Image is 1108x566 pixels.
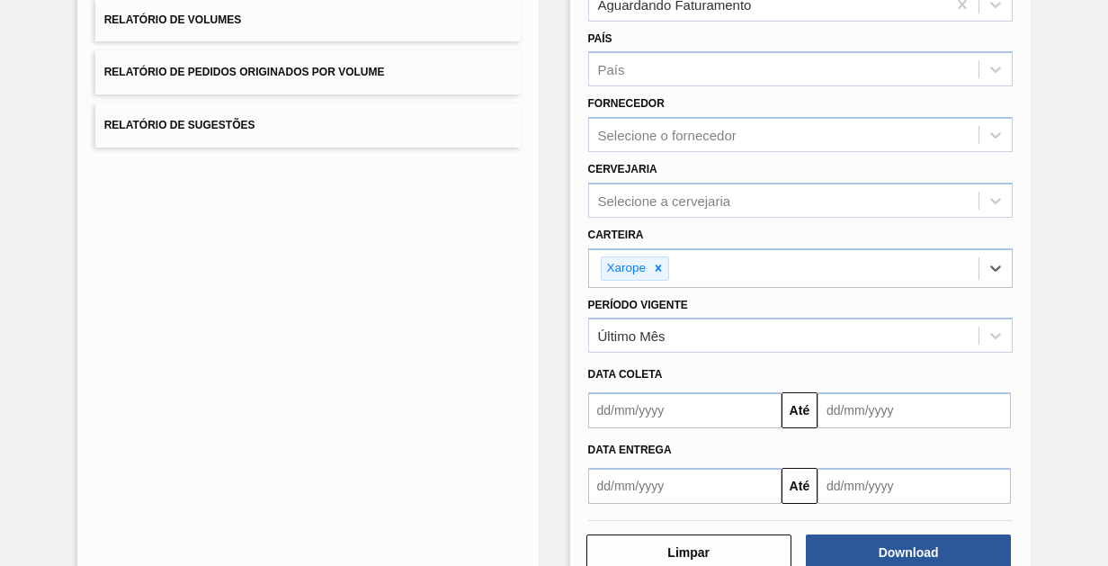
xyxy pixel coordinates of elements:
span: Relatório de Volumes [104,13,241,26]
button: Até [782,468,818,504]
span: Relatório de Sugestões [104,119,255,131]
input: dd/mm/yyyy [818,468,1011,504]
div: Xarope [602,257,649,280]
input: dd/mm/yyyy [588,392,782,428]
div: Selecione o fornecedor [598,128,737,143]
span: Data entrega [588,444,672,456]
label: País [588,32,612,45]
div: País [598,62,625,77]
span: Relatório de Pedidos Originados por Volume [104,66,385,78]
label: Cervejaria [588,163,657,175]
input: dd/mm/yyyy [818,392,1011,428]
label: Carteira [588,229,644,241]
button: Até [782,392,818,428]
input: dd/mm/yyyy [588,468,782,504]
div: Último Mês [598,328,666,344]
button: Relatório de Sugestões [95,103,521,148]
div: Selecione a cervejaria [598,193,731,208]
label: Período Vigente [588,299,688,311]
span: Data coleta [588,368,663,381]
label: Fornecedor [588,97,665,110]
button: Relatório de Pedidos Originados por Volume [95,50,521,94]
